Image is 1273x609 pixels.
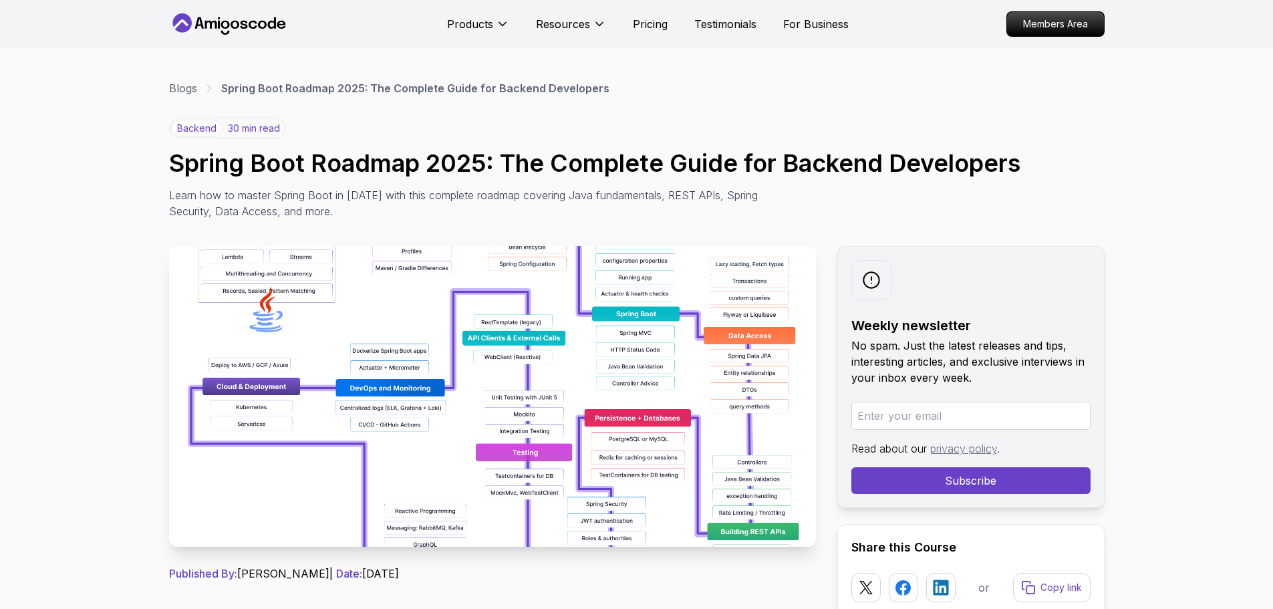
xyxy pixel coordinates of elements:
[694,16,756,32] a: Testimonials
[1006,11,1105,37] a: Members Area
[169,80,197,96] a: Blogs
[851,338,1091,386] p: No spam. Just the latest releases and tips, interesting articles, and exclusive interviews in you...
[851,316,1091,335] h2: Weekly newsletter
[336,567,362,580] span: Date:
[1007,12,1104,36] p: Members Area
[536,16,590,32] p: Resources
[447,16,493,32] p: Products
[169,150,1105,176] h1: Spring Boot Roadmap 2025: The Complete Guide for Backend Developers
[851,467,1091,494] button: Subscribe
[169,566,816,582] p: [PERSON_NAME] | [DATE]
[221,80,609,96] p: Spring Boot Roadmap 2025: The Complete Guide for Backend Developers
[978,580,990,596] p: or
[228,122,280,135] p: 30 min read
[536,16,606,43] button: Resources
[1013,573,1091,602] button: Copy link
[169,187,768,219] p: Learn how to master Spring Boot in [DATE] with this complete roadmap covering Java fundamentals, ...
[851,538,1091,557] h2: Share this Course
[783,16,849,32] a: For Business
[1040,581,1082,594] p: Copy link
[851,402,1091,430] input: Enter your email
[851,441,1091,457] p: Read about our .
[169,567,237,580] span: Published By:
[930,442,997,455] a: privacy policy
[169,246,816,547] img: Spring Boot Roadmap 2025: The Complete Guide for Backend Developers thumbnail
[447,16,509,43] button: Products
[171,120,223,137] p: backend
[633,16,668,32] a: Pricing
